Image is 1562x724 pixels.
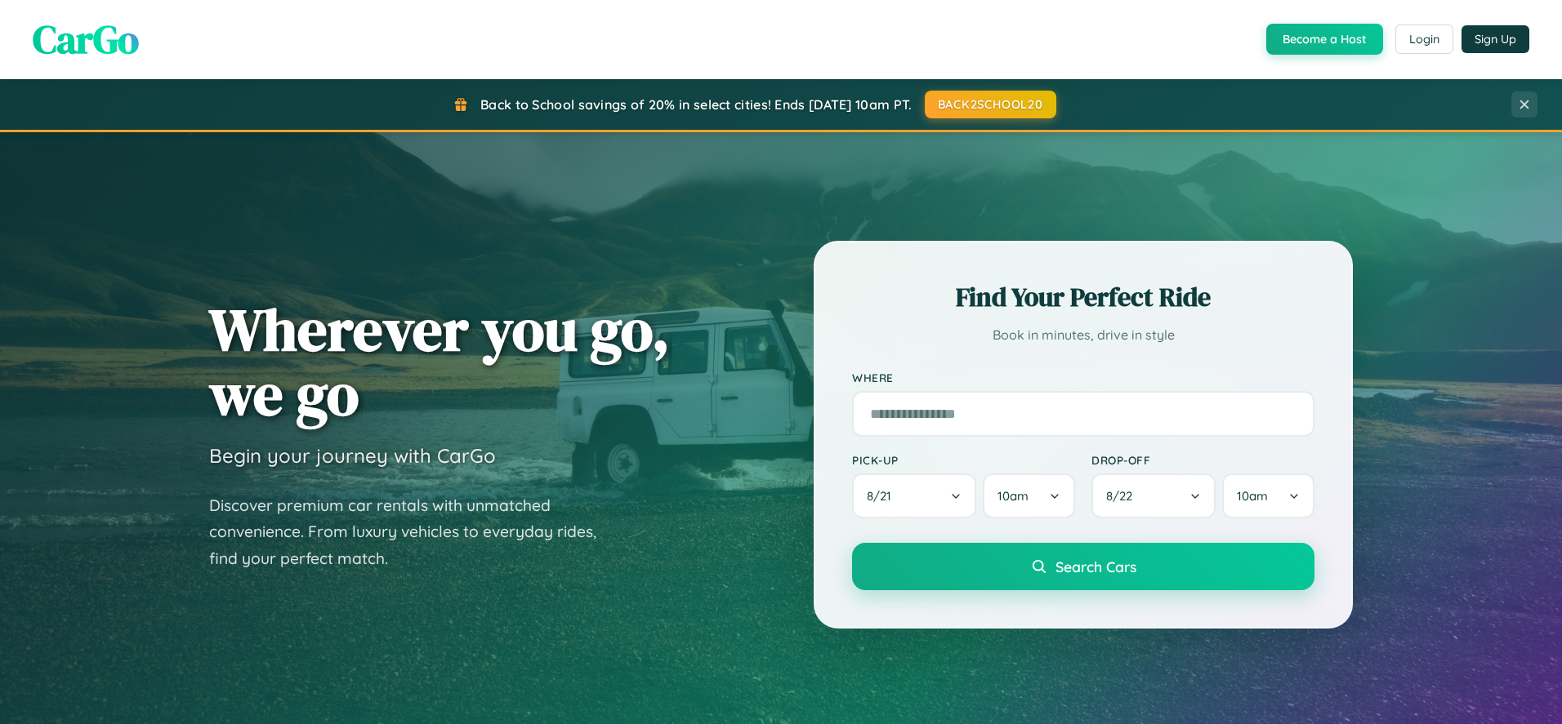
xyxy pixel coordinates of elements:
[480,96,912,113] span: Back to School savings of 20% in select cities! Ends [DATE] 10am PT.
[852,473,976,518] button: 8/21
[867,488,899,504] span: 8 / 21
[852,279,1314,315] h2: Find Your Perfect Ride
[852,543,1314,590] button: Search Cars
[209,297,670,426] h1: Wherever you go, we go
[1266,24,1383,55] button: Become a Host
[1091,453,1314,467] label: Drop-off
[925,91,1056,118] button: BACK2SCHOOL20
[997,488,1029,504] span: 10am
[209,492,618,572] p: Discover premium car rentals with unmatched convenience. From luxury vehicles to everyday rides, ...
[1222,473,1314,518] button: 10am
[852,371,1314,384] label: Where
[1462,25,1529,53] button: Sign Up
[1106,488,1140,504] span: 8 / 22
[1237,488,1268,504] span: 10am
[1055,557,1136,575] span: Search Cars
[983,473,1075,518] button: 10am
[209,443,496,468] h3: Begin your journey with CarGo
[852,453,1075,467] label: Pick-up
[1395,24,1453,54] button: Login
[852,323,1314,347] p: Book in minutes, drive in style
[1091,473,1216,518] button: 8/22
[33,12,139,66] span: CarGo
